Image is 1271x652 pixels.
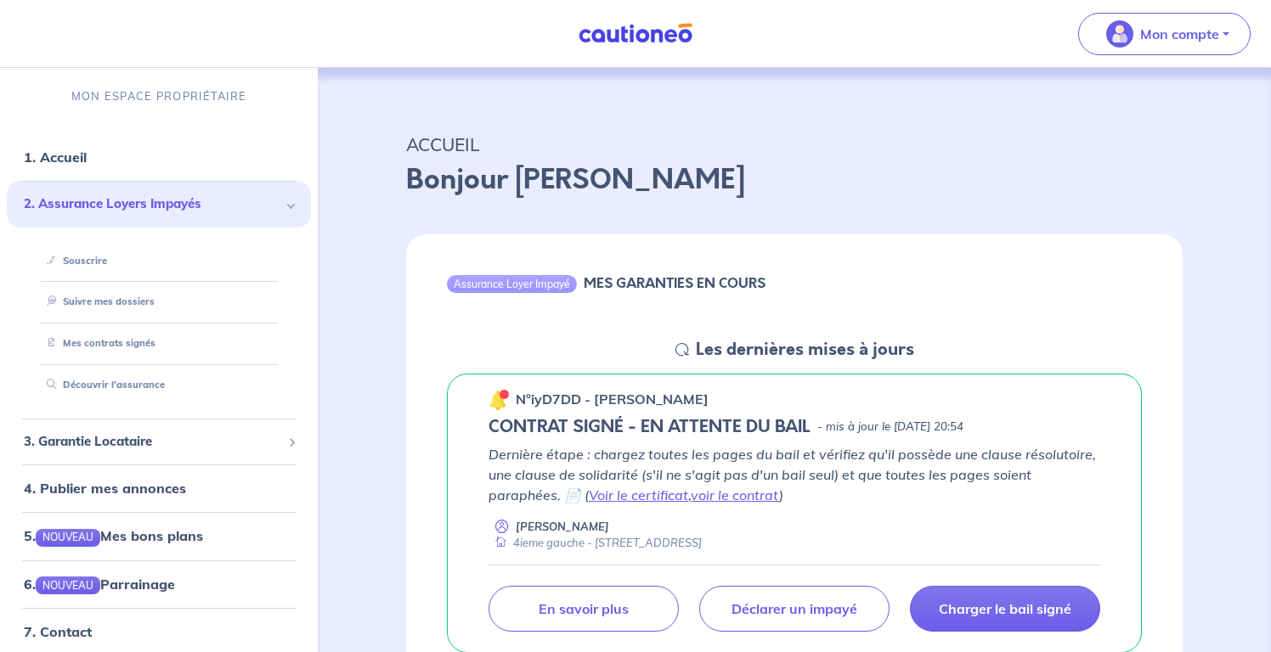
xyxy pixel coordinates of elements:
[589,486,688,503] a: Voir le certificat
[7,471,311,505] div: 4. Publier mes annonces
[7,519,311,553] div: 5.NOUVEAUMes bons plans
[817,419,963,436] p: - mis à jour le [DATE] 20:54
[24,527,203,544] a: 5.NOUVEAUMes bons plans
[40,337,155,349] a: Mes contrats signés
[40,255,107,267] a: Souscrire
[516,519,609,535] p: [PERSON_NAME]
[939,600,1071,617] p: Charger le bail signé
[691,486,779,503] a: voir le contrat
[71,88,246,104] p: MON ESPACE PROPRIÉTAIRE
[447,275,577,292] div: Assurance Loyer Impayé
[910,586,1100,632] a: Charger le bail signé
[7,140,311,174] div: 1. Accueil
[40,379,165,391] a: Découvrir l'assurance
[732,600,857,617] p: Déclarer un impayé
[7,181,311,228] div: 2. Assurance Loyers Impayés
[40,295,155,307] a: Suivre mes dossiers
[27,371,291,399] div: Découvrir l'assurance
[24,480,186,497] a: 4. Publier mes annonces
[489,535,702,551] div: 4ieme gauche - [STREET_ADDRESS]
[516,389,709,409] p: n°iyD7DD - [PERSON_NAME]
[696,340,914,360] h5: Les dernières mises à jours
[24,432,281,452] span: 3. Garantie Locataire
[1078,13,1251,55] button: illu_account_valid_menu.svgMon compte
[7,567,311,601] div: 6.NOUVEAUParrainage
[1140,24,1219,44] p: Mon compte
[1106,20,1133,48] img: illu_account_valid_menu.svg
[7,425,311,458] div: 3. Garantie Locataire
[27,247,291,275] div: Souscrire
[24,576,175,593] a: 6.NOUVEAUParrainage
[489,390,509,410] img: 🔔
[489,586,679,632] a: En savoir plus
[24,149,87,166] a: 1. Accueil
[7,615,311,649] div: 7. Contact
[27,288,291,316] div: Suivre mes dossiers
[406,160,1183,200] p: Bonjour [PERSON_NAME]
[699,586,890,632] a: Déclarer un impayé
[539,600,629,617] p: En savoir plus
[24,194,281,214] span: 2. Assurance Loyers Impayés
[572,23,699,44] img: Cautioneo
[489,417,811,437] h5: CONTRAT SIGNÉ - EN ATTENTE DU BAIL
[24,623,92,640] a: 7. Contact
[27,329,291,357] div: Mes contrats signés
[489,444,1100,505] p: Dernière étape : chargez toutes les pages du bail et vérifiez qu'il possède une clause résolutoir...
[584,275,765,291] h6: MES GARANTIES EN COURS
[406,129,1183,160] p: ACCUEIL
[489,417,1100,437] div: state: CONTRACT-SIGNED, Context: NEW,CHOOSE-CERTIFICATE,ALONE,LESSOR-DOCUMENTS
